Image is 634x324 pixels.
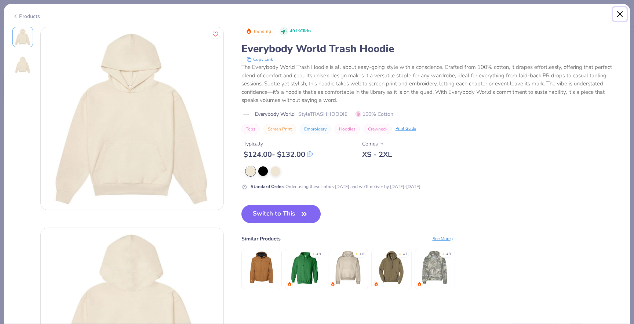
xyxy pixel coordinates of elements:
button: Tops [241,124,260,134]
button: Hoodies [335,124,360,134]
div: Typically [244,140,313,148]
span: Style TRASHHOODIE [298,110,347,118]
button: copy to clipboard [244,56,275,63]
div: 4.8 [360,252,364,257]
span: 100% Cotton [356,110,393,118]
img: Port & Company Core Fleece Pullover Hooded Sweatshirt [374,250,409,285]
span: Trending [253,29,271,33]
img: Fresh Prints Boston Camo Heavyweight Hoodie [417,250,452,285]
img: brand logo [241,111,251,117]
div: Print Guide [396,126,416,132]
div: Everybody World Trash Hoodie [241,42,622,56]
img: trending.gif [417,282,422,286]
div: $ 124.00 - $ 132.00 [244,150,313,159]
div: The Everybody World Trash Hoodie is all about easy-going style with a conscience. Crafted from 10... [241,63,622,104]
div: Comes In [362,140,392,148]
img: Front [41,27,223,210]
img: trending.gif [374,282,378,286]
div: 4.8 [316,252,321,257]
img: Fresh Prints Boston Heavyweight Hoodie [331,250,365,285]
span: 401K Clicks [290,28,311,34]
img: trending.gif [331,282,335,286]
img: Gildan Adult Heavy Blend 8 Oz. 50/50 Hooded Sweatshirt [287,250,322,285]
img: Back [14,56,32,74]
img: Trending sort [246,28,252,34]
div: 4.7 [403,252,407,257]
div: ★ [355,252,358,255]
div: ★ [442,252,445,255]
div: Products [12,12,40,20]
div: Order using these colors [DATE] and we'll deliver by [DATE]-[DATE]. [251,183,422,190]
div: See More [433,235,455,242]
strong: Standard Order : [251,184,284,189]
button: Badge Button [242,27,275,36]
span: Everybody World [255,110,295,118]
div: ★ [312,252,315,255]
button: Close [613,7,627,21]
img: trending.gif [287,282,292,286]
div: XS - 2XL [362,150,392,159]
button: Like [211,29,220,39]
div: 4.8 [446,252,451,257]
img: Dri Duck Kodiak Jacket [244,250,279,285]
img: Front [14,28,32,46]
button: Switch to This [241,205,321,223]
div: ★ [398,252,401,255]
button: Screen Print [263,124,296,134]
button: Crewneck [364,124,392,134]
button: Embroidery [300,124,331,134]
div: Similar Products [241,235,281,243]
